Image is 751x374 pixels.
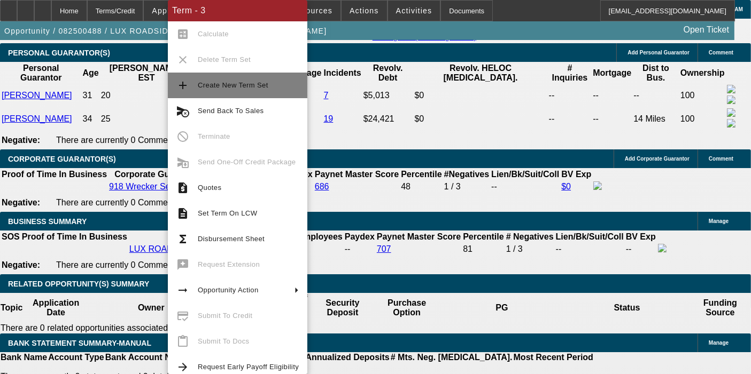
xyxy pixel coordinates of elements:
[344,243,375,255] td: --
[100,108,193,130] td: 25
[414,84,547,107] td: $0
[109,182,204,191] a: 918 Wrecker Service, Inc
[363,84,413,107] td: $5,013
[176,79,189,92] mat-icon: add
[198,286,259,294] span: Opportunity Action
[396,6,432,15] span: Activities
[2,260,40,269] b: Negative:
[56,198,283,207] span: There are currently 0 Comments entered on this opportunity
[377,232,461,241] b: Paynet Master Score
[82,84,99,107] td: 31
[642,63,669,82] b: Dist to Bus.
[628,50,690,55] span: Add Personal Guarantor
[709,340,729,346] span: Manage
[625,156,690,162] span: Add Corporate Guarantor
[680,84,725,107] td: 100
[709,156,733,162] span: Comment
[350,6,379,15] span: Actions
[679,21,733,39] a: Open Ticket
[56,136,283,145] span: There are currently 0 Comments entered on this opportunity
[48,352,105,363] th: Account Type
[680,68,725,77] b: Ownership
[506,232,554,241] b: # Negatives
[388,1,440,21] button: Activities
[4,27,327,35] span: Opportunity / 082500488 / LUX ROADSIDE ASSISTANCE LLC / [PERSON_NAME]
[324,91,329,100] a: 7
[305,352,390,363] th: Annualized Deposits
[198,363,299,371] span: Request Early Payoff Eligibility
[289,68,321,77] b: Vantage
[82,108,99,130] td: 34
[89,293,214,323] th: Owner
[198,209,257,217] span: Set Term On LCW
[100,84,193,107] td: 20
[444,63,518,82] b: Revolv. HELOC [MEDICAL_DATA].
[290,232,343,241] b: # Employees
[548,108,592,130] td: --
[709,218,729,224] span: Manage
[444,170,490,179] b: #Negatives
[491,181,560,193] td: --
[727,119,735,128] img: linkedin-icon.png
[680,108,725,130] td: 100
[56,260,283,269] span: There are currently 0 Comments entered on this opportunity
[21,232,128,242] th: Proof of Time In Business
[315,182,329,191] a: 686
[561,182,571,191] a: $0
[291,6,332,15] span: Resources
[727,96,735,104] img: linkedin-icon.png
[374,293,439,323] th: Purchase Option
[444,182,490,192] div: 1 / 3
[198,184,221,192] span: Quotes
[114,170,199,179] b: Corporate Guarantor
[8,155,116,163] span: CORPORATE GUARANTOR(S)
[176,361,189,373] mat-icon: arrow_forward
[439,293,564,323] th: PG
[8,49,110,57] span: PERSONAL GUARANTOR(S)
[2,198,40,207] b: Negative:
[176,105,189,117] mat-icon: cancel_schedule_send
[198,81,268,89] span: Create New Term Set
[377,244,391,253] a: 707
[23,293,88,323] th: Application Date
[8,217,87,226] span: BUSINESS SUMMARY
[176,207,189,220] mat-icon: description
[342,1,387,21] button: Actions
[625,243,656,255] td: --
[105,352,181,363] th: Bank Account NO.
[626,232,656,241] b: BV Exp
[564,293,690,323] th: Status
[152,6,196,15] span: Application
[513,352,594,363] th: Most Recent Period
[491,170,559,179] b: Lien/Bk/Suit/Coll
[709,50,733,55] span: Comment
[8,339,151,347] span: BANK STATEMENT SUMMARY-MANUAL
[20,63,61,82] b: Personal Guarantor
[727,85,735,93] img: facebook-icon.png
[324,114,334,123] a: 19
[463,244,504,254] div: 81
[83,68,99,77] b: Age
[592,84,632,107] td: --
[555,243,624,255] td: --
[633,108,679,130] td: 14 Miles
[110,63,184,82] b: [PERSON_NAME]. EST
[283,170,313,179] b: Paydex
[324,68,361,77] b: Incidents
[690,293,751,323] th: Funding Source
[373,63,403,82] b: Revolv. Debt
[2,91,72,100] a: [PERSON_NAME]
[593,181,602,190] img: facebook-icon.png
[401,182,442,192] div: 48
[283,1,340,21] button: Resources
[414,108,547,130] td: $0
[463,232,504,241] b: Percentile
[144,1,204,21] button: Application
[198,235,265,243] span: Disbursement Sheet
[727,108,735,117] img: facebook-icon.png
[592,108,632,130] td: --
[345,232,375,241] b: Paydex
[8,280,149,288] span: RELATED OPPORTUNITY(S) SUMMARY
[658,244,667,252] img: facebook-icon.png
[363,108,413,130] td: $24,421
